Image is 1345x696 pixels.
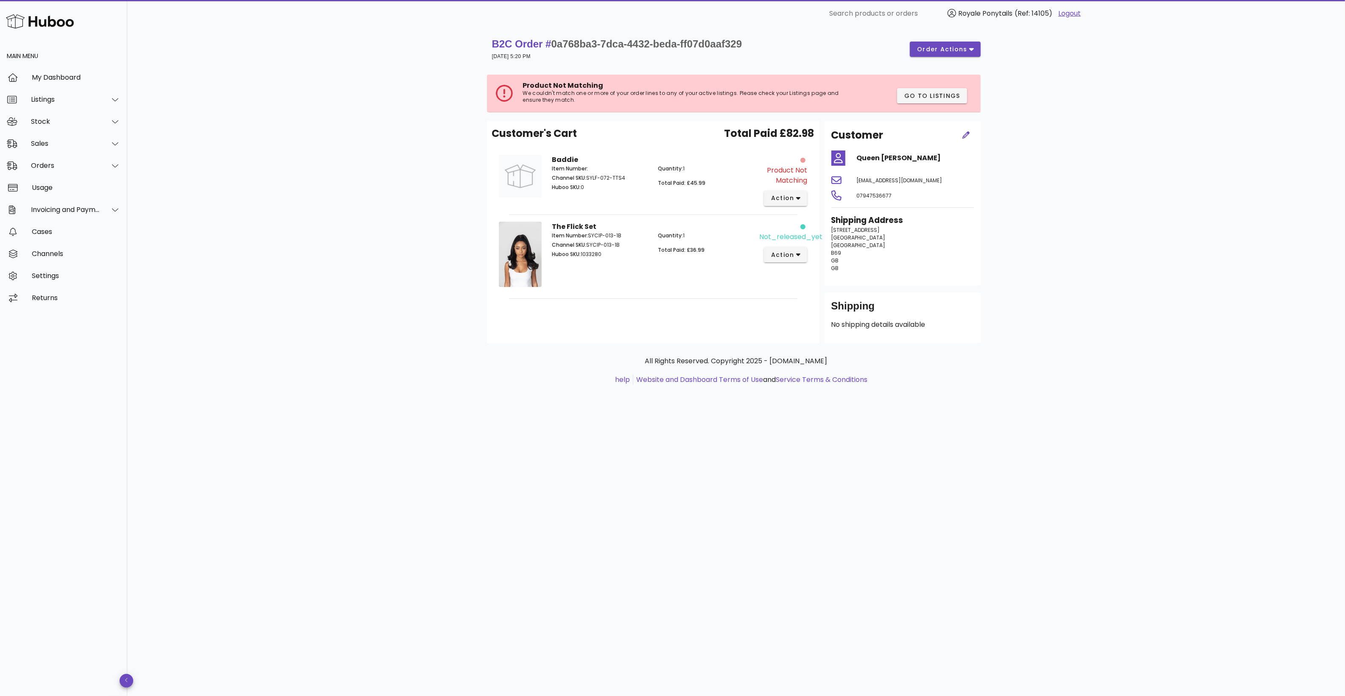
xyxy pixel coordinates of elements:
[958,8,1012,18] span: Royale Ponytails
[552,184,648,191] p: 0
[771,194,794,203] span: action
[552,241,586,248] span: Channel SKU:
[552,174,586,181] span: Channel SKU:
[31,139,100,148] div: Sales
[764,247,808,262] button: action
[552,222,596,231] strong: The Flick Set
[658,246,705,253] span: Total Paid: £36.99
[831,128,884,143] h2: Customer
[31,95,100,103] div: Listings
[499,155,542,198] img: Product Image
[32,272,120,280] div: Settings
[523,81,604,90] span: Product Not Matching
[831,234,886,241] span: [GEOGRAPHIC_DATA]
[499,222,542,287] img: Product Image
[492,38,742,50] strong: B2C Order #
[831,264,839,272] span: GB
[831,242,886,249] span: [GEOGRAPHIC_DATA]
[633,375,867,385] li: and
[31,117,100,125] div: Stock
[658,179,705,187] span: Total Paid: £45.99
[32,228,120,236] div: Cases
[917,45,968,54] span: order actions
[494,356,979,366] p: All Rights Reserved. Copyright 2025 - [DOMAIN_NAME]
[552,165,588,172] span: Item Number:
[636,375,763,384] a: Website and Dashboard Terms of Use
[31,161,100,170] div: Orders
[831,214,974,226] h3: Shipping Address
[551,38,742,50] span: 0a768ba3-7dca-4432-beda-ff07d0aaf329
[897,88,967,103] button: Go to Listings
[831,249,842,256] span: B69
[910,42,980,57] button: order actions
[32,184,120,192] div: Usage
[32,250,120,258] div: Channels
[771,251,794,259] span: action
[658,165,754,173] p: 1
[32,73,120,81] div: My Dashboard
[759,232,822,242] div: not_released_yet
[857,177,942,184] span: [EMAIL_ADDRESS][DOMAIN_NAME]
[1015,8,1052,18] span: (Ref: 14105)
[6,12,74,31] img: Huboo Logo
[764,191,808,206] button: action
[552,232,588,239] span: Item Number:
[776,375,867,384] a: Service Terms & Conditions
[492,126,577,141] span: Customer's Cart
[552,251,581,258] span: Huboo SKU:
[831,299,974,320] div: Shipping
[552,241,648,249] p: SYCIP-013-1B
[724,126,814,141] span: Total Paid £82.98
[831,226,880,234] span: [STREET_ADDRESS]
[857,192,892,199] span: 07947536677
[904,92,960,100] span: Go to Listings
[658,232,754,239] p: 1
[615,375,630,384] a: help
[32,294,120,302] div: Returns
[552,251,648,258] p: 1033280
[552,184,581,191] span: Huboo SKU:
[1058,8,1081,19] a: Logout
[658,165,683,172] span: Quantity:
[831,257,839,264] span: GB
[523,90,856,103] p: We couldn't match one or more of your order lines to any of your active listings. Please check yo...
[759,165,807,186] div: Product Not Matching
[658,232,683,239] span: Quantity:
[31,206,100,214] div: Invoicing and Payments
[831,320,974,330] p: No shipping details available
[492,53,531,59] small: [DATE] 5:20 PM
[552,155,578,164] strong: Baddie
[857,153,974,163] h4: Queen [PERSON_NAME]
[552,174,648,182] p: SYLF-072-TTS4
[552,232,648,239] p: SYCIP-013-1B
